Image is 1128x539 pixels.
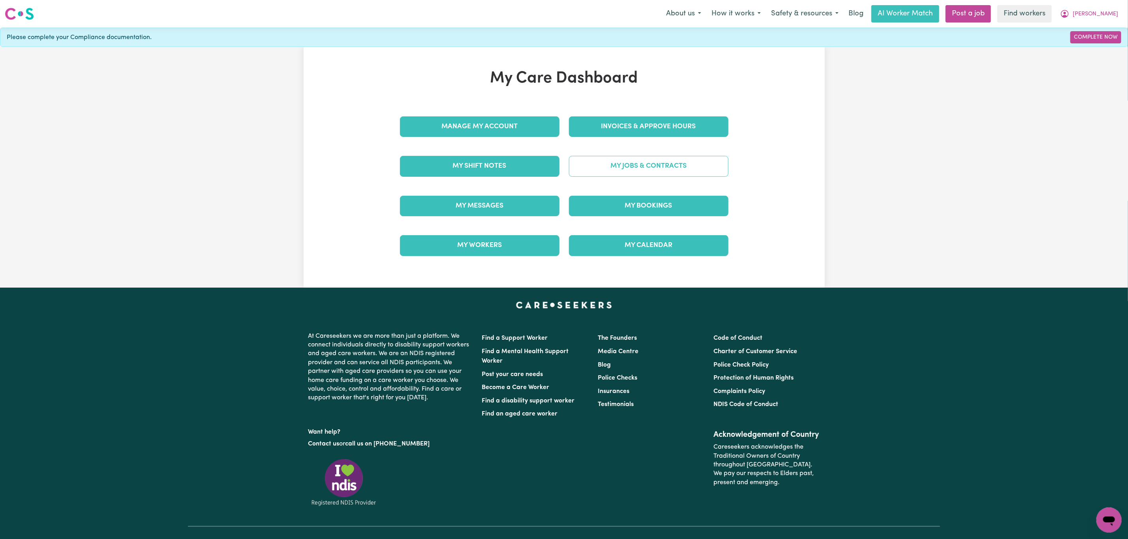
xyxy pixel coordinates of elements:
a: Contact us [308,441,340,447]
a: Careseekers logo [5,5,34,23]
a: Careseekers home page [516,302,612,308]
a: Find a Support Worker [482,335,548,341]
a: Find a Mental Health Support Worker [482,348,569,364]
a: My Workers [400,235,559,256]
iframe: Button to launch messaging window, conversation in progress [1096,507,1122,533]
a: Complaints Policy [713,388,765,395]
a: My Messages [400,196,559,216]
img: Registered NDIS provider [308,458,379,507]
img: Careseekers logo [5,7,34,21]
a: Media Centre [598,348,638,355]
p: At Careseekers we are more than just a platform. We connect individuals directly to disability su... [308,329,473,406]
a: Police Check Policy [713,362,769,368]
span: [PERSON_NAME] [1073,10,1118,19]
h2: Acknowledgement of Country [713,430,820,440]
a: Blog [844,5,868,22]
h1: My Care Dashboard [395,69,733,88]
a: My Calendar [569,235,728,256]
a: Charter of Customer Service [713,348,797,355]
button: How it works [706,6,766,22]
button: About us [661,6,706,22]
a: call us on [PHONE_NUMBER] [345,441,430,447]
a: The Founders [598,335,637,341]
a: Protection of Human Rights [713,375,794,381]
a: Post your care needs [482,371,543,378]
a: Post a job [946,5,991,22]
a: NDIS Code of Conduct [713,401,778,408]
a: Code of Conduct [713,335,762,341]
a: My Jobs & Contracts [569,156,728,176]
a: AI Worker Match [871,5,939,22]
a: Invoices & Approve Hours [569,116,728,137]
a: Become a Care Worker [482,384,550,391]
a: Insurances [598,388,629,395]
a: My Shift Notes [400,156,559,176]
a: Police Checks [598,375,637,381]
p: Want help? [308,425,473,436]
p: Careseekers acknowledges the Traditional Owners of Country throughout [GEOGRAPHIC_DATA]. We pay o... [713,440,820,490]
a: Find workers [997,5,1052,22]
button: My Account [1055,6,1123,22]
a: Manage My Account [400,116,559,137]
button: Safety & resources [766,6,844,22]
a: Blog [598,362,611,368]
a: My Bookings [569,196,728,216]
a: Find an aged care worker [482,411,558,417]
p: or [308,436,473,451]
a: Testimonials [598,401,634,408]
span: Please complete your Compliance documentation. [7,33,152,42]
a: Find a disability support worker [482,398,575,404]
a: Complete Now [1070,31,1121,43]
